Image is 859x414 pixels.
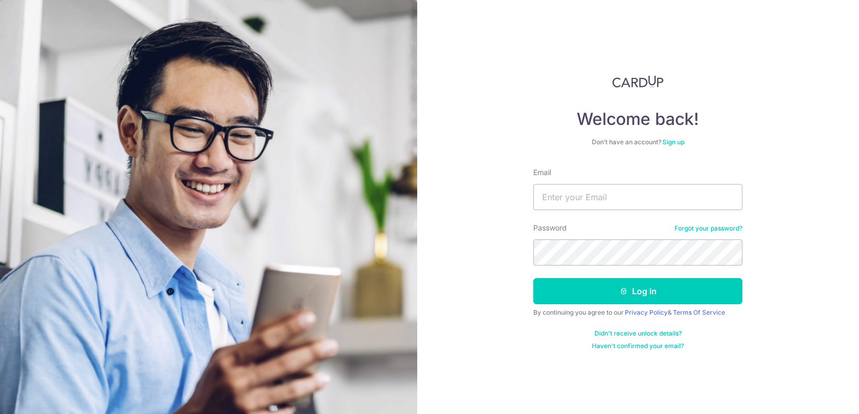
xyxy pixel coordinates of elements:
[673,308,725,316] a: Terms Of Service
[533,278,742,304] button: Log in
[533,308,742,317] div: By continuing you agree to our &
[533,109,742,130] h4: Welcome back!
[625,308,668,316] a: Privacy Policy
[533,138,742,146] div: Don’t have an account?
[592,342,684,350] a: Haven't confirmed your email?
[612,75,663,88] img: CardUp Logo
[594,329,682,338] a: Didn't receive unlock details?
[674,224,742,233] a: Forgot your password?
[533,167,551,178] label: Email
[533,184,742,210] input: Enter your Email
[533,223,567,233] label: Password
[662,138,684,146] a: Sign up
